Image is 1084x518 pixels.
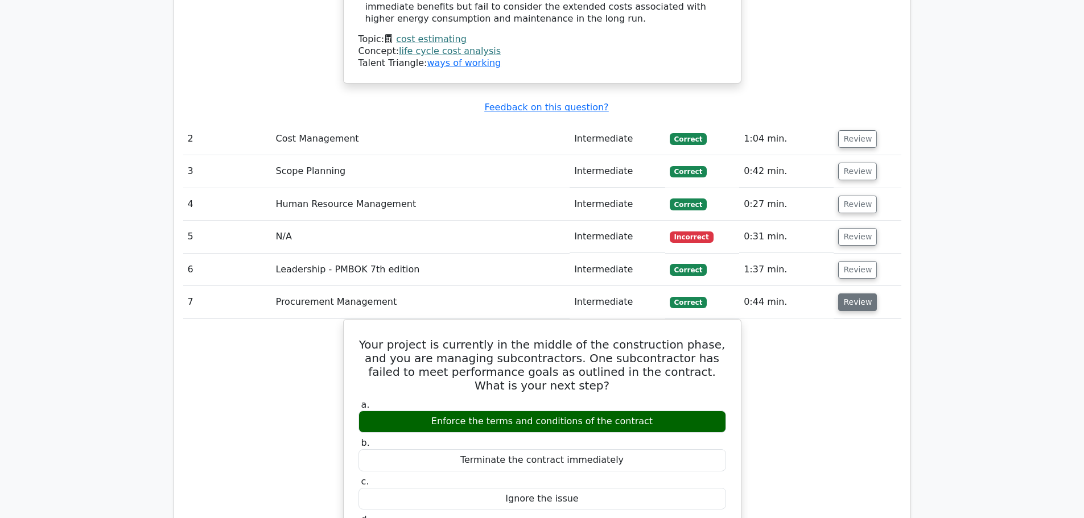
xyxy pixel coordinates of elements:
[271,188,570,221] td: Human Resource Management
[570,286,665,318] td: Intermediate
[358,411,726,433] div: Enforce the terms and conditions of the contract
[183,155,271,188] td: 3
[271,221,570,253] td: N/A
[739,221,834,253] td: 0:31 min.
[670,166,707,177] span: Correct
[570,221,665,253] td: Intermediate
[838,163,877,180] button: Review
[183,286,271,318] td: 7
[670,297,707,308] span: Correct
[271,155,570,188] td: Scope Planning
[739,286,834,318] td: 0:44 min.
[183,254,271,286] td: 6
[670,133,707,144] span: Correct
[570,188,665,221] td: Intermediate
[838,228,877,246] button: Review
[183,188,271,221] td: 4
[361,399,370,410] span: a.
[358,34,726,45] div: Topic:
[670,198,707,210] span: Correct
[570,123,665,155] td: Intermediate
[271,123,570,155] td: Cost Management
[838,196,877,213] button: Review
[183,221,271,253] td: 5
[358,449,726,471] div: Terminate the contract immediately
[739,254,834,286] td: 1:37 min.
[739,188,834,221] td: 0:27 min.
[361,476,369,487] span: c.
[399,45,501,56] a: life cycle cost analysis
[670,231,714,243] span: Incorrect
[838,261,877,279] button: Review
[739,155,834,188] td: 0:42 min.
[183,123,271,155] td: 2
[358,45,726,57] div: Concept:
[357,338,727,392] h5: Your project is currently in the middle of the construction phase, and you are managing subcontra...
[670,264,707,275] span: Correct
[361,437,370,448] span: b.
[271,254,570,286] td: Leadership - PMBOK 7th edition
[570,254,665,286] td: Intermediate
[358,488,726,510] div: Ignore the issue
[271,286,570,318] td: Procurement Management
[739,123,834,155] td: 1:04 min.
[838,130,877,148] button: Review
[427,57,501,68] a: ways of working
[396,34,467,44] a: cost estimating
[838,293,877,311] button: Review
[484,102,608,113] a: Feedback on this question?
[358,34,726,69] div: Talent Triangle:
[570,155,665,188] td: Intermediate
